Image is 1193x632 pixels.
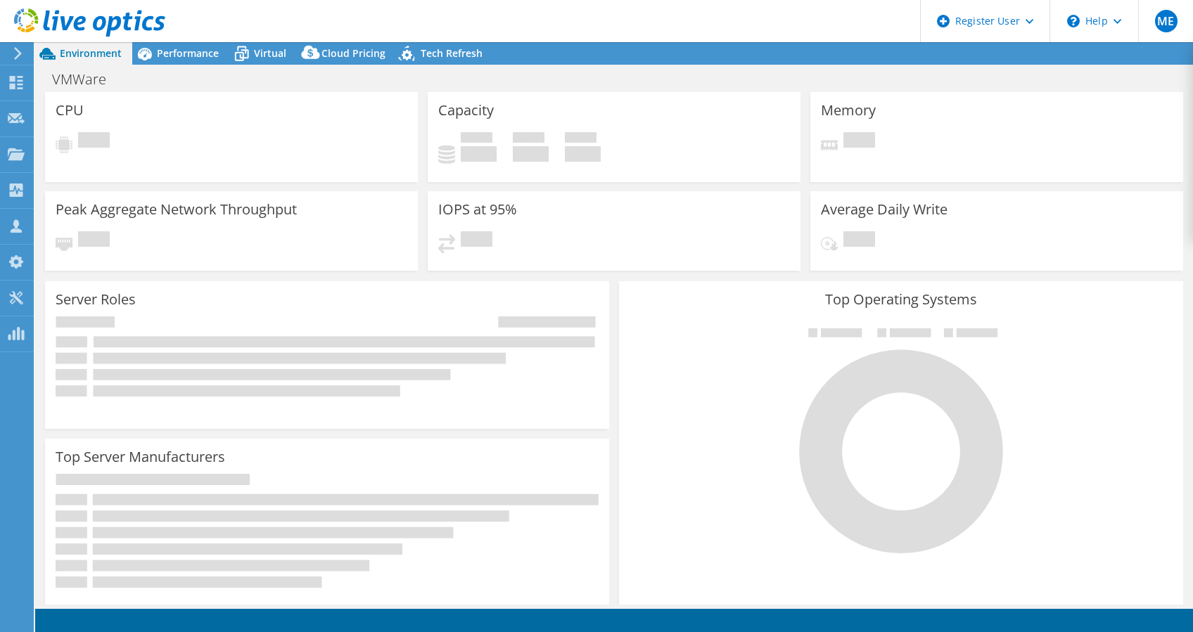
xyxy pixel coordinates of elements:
[461,146,497,162] h4: 0 GiB
[461,132,492,146] span: Used
[565,132,596,146] span: Total
[56,292,136,307] h3: Server Roles
[513,132,544,146] span: Free
[843,231,875,250] span: Pending
[513,146,549,162] h4: 0 GiB
[78,132,110,151] span: Pending
[565,146,601,162] h4: 0 GiB
[60,46,122,60] span: Environment
[1155,10,1178,32] span: ME
[461,231,492,250] span: Pending
[438,103,494,118] h3: Capacity
[630,292,1173,307] h3: Top Operating Systems
[46,72,128,87] h1: VMWare
[843,132,875,151] span: Pending
[821,202,948,217] h3: Average Daily Write
[421,46,483,60] span: Tech Refresh
[1067,15,1080,27] svg: \n
[56,202,297,217] h3: Peak Aggregate Network Throughput
[821,103,876,118] h3: Memory
[56,103,84,118] h3: CPU
[157,46,219,60] span: Performance
[56,449,225,465] h3: Top Server Manufacturers
[254,46,286,60] span: Virtual
[321,46,385,60] span: Cloud Pricing
[438,202,517,217] h3: IOPS at 95%
[78,231,110,250] span: Pending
